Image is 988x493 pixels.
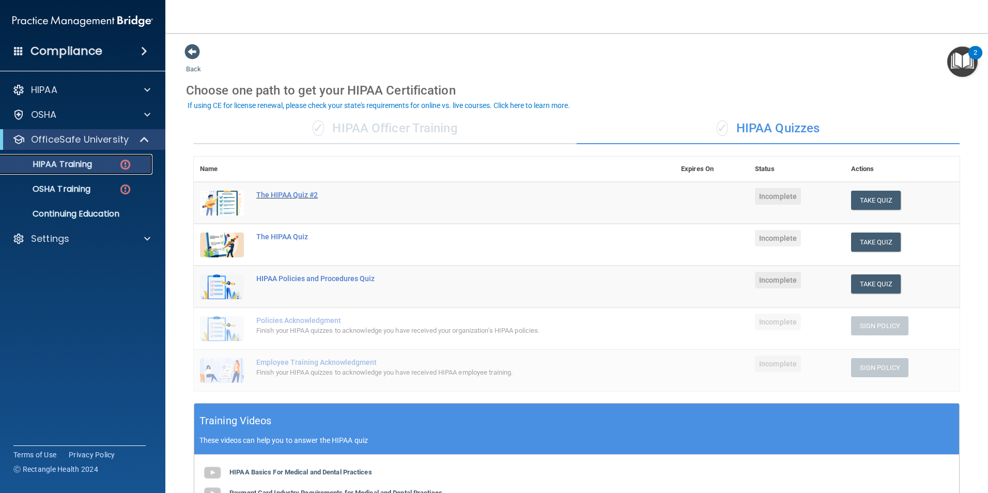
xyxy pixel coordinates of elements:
b: HIPAA Basics For Medical and Dental Practices [229,468,372,476]
div: Choose one path to get your HIPAA Certification [186,75,967,105]
img: danger-circle.6113f641.png [119,183,132,196]
iframe: Drift Widget Chat Controller [809,420,976,461]
a: Terms of Use [13,450,56,460]
a: Back [186,53,201,73]
th: Name [194,157,250,182]
span: Incomplete [755,356,801,372]
div: Finish your HIPAA quizzes to acknowledge you have received your organization’s HIPAA policies. [256,325,623,337]
span: Incomplete [755,230,801,246]
div: The HIPAA Quiz [256,233,623,241]
h4: Compliance [30,44,102,58]
span: Incomplete [755,188,801,205]
a: Settings [12,233,150,245]
div: Employee Training Acknowledgment [256,358,623,366]
th: Expires On [675,157,749,182]
p: OfficeSafe University [31,133,129,146]
button: Sign Policy [851,358,908,377]
a: HIPAA [12,84,150,96]
div: HIPAA Policies and Procedures Quiz [256,274,623,283]
h5: Training Videos [199,412,272,430]
img: danger-circle.6113f641.png [119,158,132,171]
span: ✓ [313,120,324,136]
img: gray_youtube_icon.38fcd6cc.png [202,463,223,483]
p: OSHA [31,109,57,121]
p: These videos can help you to answer the HIPAA quiz [199,436,954,444]
p: Continuing Education [7,209,148,219]
a: OfficeSafe University [12,133,150,146]
span: ✓ [717,120,728,136]
img: PMB logo [12,11,153,32]
a: OSHA [12,109,150,121]
span: Ⓒ Rectangle Health 2024 [13,464,98,474]
button: Open Resource Center, 2 new notifications [947,47,978,77]
button: Sign Policy [851,316,908,335]
p: OSHA Training [7,184,90,194]
p: HIPAA [31,84,57,96]
div: HIPAA Quizzes [577,113,960,144]
div: The HIPAA Quiz #2 [256,191,623,199]
p: HIPAA Training [7,159,92,170]
p: Settings [31,233,69,245]
div: Policies Acknowledgment [256,316,623,325]
span: Incomplete [755,314,801,330]
div: Finish your HIPAA quizzes to acknowledge you have received HIPAA employee training. [256,366,623,379]
div: HIPAA Officer Training [194,113,577,144]
a: Privacy Policy [69,450,115,460]
span: Incomplete [755,272,801,288]
th: Actions [845,157,960,182]
button: Take Quiz [851,233,901,252]
th: Status [749,157,845,182]
div: If using CE for license renewal, please check your state's requirements for online vs. live cours... [188,102,570,109]
button: Take Quiz [851,274,901,294]
button: Take Quiz [851,191,901,210]
div: 2 [974,53,977,66]
button: If using CE for license renewal, please check your state's requirements for online vs. live cours... [186,100,572,111]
